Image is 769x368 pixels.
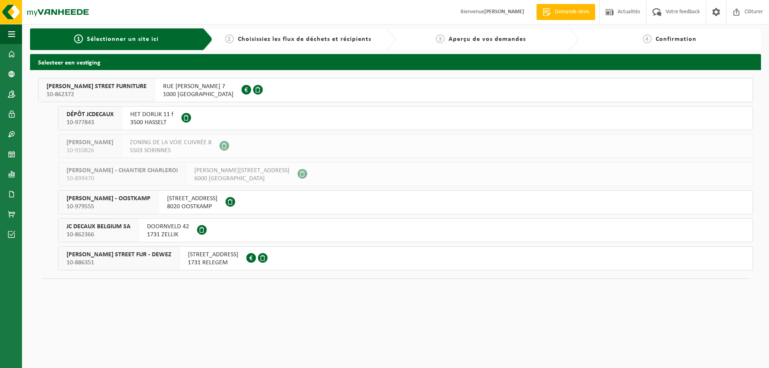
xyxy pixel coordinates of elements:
span: [PERSON_NAME] - OOSTKAMP [66,195,151,203]
span: 3 [436,34,445,43]
span: Confirmation [656,36,697,42]
span: RUE [PERSON_NAME] 7 [163,82,234,90]
span: 10-979555 [66,203,151,211]
span: 1 [74,34,83,43]
button: [PERSON_NAME] - OOSTKAMP 10-979555 [STREET_ADDRESS]8020 OOSTKAMP [58,190,753,214]
button: JC DECAUX BELGIUM SA 10-862366 DOORNVELD 421731 ZELLIK [58,218,753,242]
span: DÉPÔT JCDECAUX [66,111,114,119]
button: [PERSON_NAME] STREET FUR - DEWEZ 10-886351 [STREET_ADDRESS]1731 RELEGEM [58,246,753,270]
span: 10-862366 [66,231,131,239]
span: Choisissiez les flux de déchets et récipients [238,36,371,42]
span: [PERSON_NAME] [66,139,113,147]
span: 10-886351 [66,259,171,267]
span: 5503 SORINNES [130,147,211,155]
span: 1000 [GEOGRAPHIC_DATA] [163,90,234,99]
span: ZONING DE LA VOIE CUIVRÉE 8 [130,139,211,147]
span: JC DECAUX BELGIUM SA [66,223,131,231]
button: [PERSON_NAME] STREET FURNITURE 10-862372 RUE [PERSON_NAME] 71000 [GEOGRAPHIC_DATA] [38,78,753,102]
span: [STREET_ADDRESS] [188,251,238,259]
span: 8020 OOSTKAMP [167,203,217,211]
h2: Selecteer een vestiging [30,54,761,70]
span: Sélectionner un site ici [87,36,159,42]
span: 4 [643,34,652,43]
strong: [PERSON_NAME] [484,9,524,15]
a: Demande devis [536,4,595,20]
span: 1731 ZELLIK [147,231,189,239]
span: 3500 HASSELT [130,119,173,127]
span: DOORNVELD 42 [147,223,189,231]
span: 10-899470 [66,175,178,183]
span: Demande devis [553,8,591,16]
span: [PERSON_NAME] STREET FUR - DEWEZ [66,251,171,259]
span: 10-977843 [66,119,114,127]
button: DÉPÔT JCDECAUX 10-977843 HET DORLIK 11 f3500 HASSELT [58,106,753,130]
span: Aperçu de vos demandes [449,36,526,42]
span: [PERSON_NAME] - CHANTIER CHARLEROI [66,167,178,175]
span: 10-910826 [66,147,113,155]
span: 10-862372 [46,90,147,99]
span: 2 [225,34,234,43]
span: 6000 [GEOGRAPHIC_DATA] [194,175,290,183]
span: [PERSON_NAME] STREET FURNITURE [46,82,147,90]
span: 1731 RELEGEM [188,259,238,267]
span: [PERSON_NAME][STREET_ADDRESS] [194,167,290,175]
span: HET DORLIK 11 f [130,111,173,119]
span: [STREET_ADDRESS] [167,195,217,203]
